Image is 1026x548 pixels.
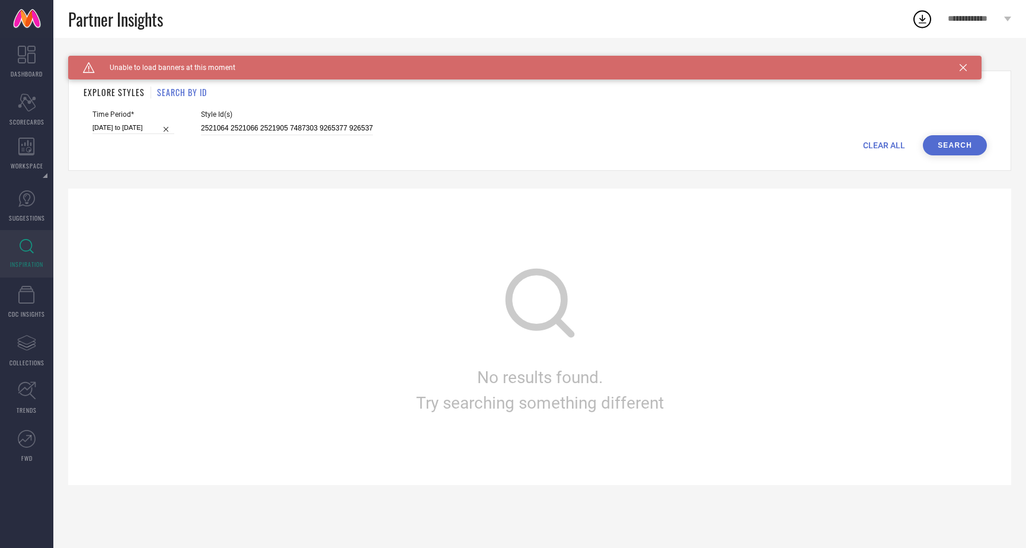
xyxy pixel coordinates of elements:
[9,358,44,367] span: COLLECTIONS
[923,135,987,155] button: Search
[17,406,37,415] span: TRENDS
[9,214,45,222] span: SUGGESTIONS
[21,454,33,463] span: FWD
[68,7,163,31] span: Partner Insights
[9,117,44,126] span: SCORECARDS
[11,161,43,170] span: WORKSPACE
[201,110,373,119] span: Style Id(s)
[95,63,235,72] span: Unable to load banners at this moment
[92,110,174,119] span: Time Period*
[11,69,43,78] span: DASHBOARD
[8,310,45,318] span: CDC INSIGHTS
[157,86,207,98] h1: SEARCH BY ID
[68,56,1011,65] div: Back TO Dashboard
[10,260,43,269] span: INSPIRATION
[201,122,373,135] input: Enter comma separated style ids e.g. 12345, 67890
[92,122,174,134] input: Select time period
[84,86,145,98] h1: EXPLORE STYLES
[912,8,933,30] div: Open download list
[863,141,905,150] span: CLEAR ALL
[477,368,603,387] span: No results found.
[416,393,664,413] span: Try searching something different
